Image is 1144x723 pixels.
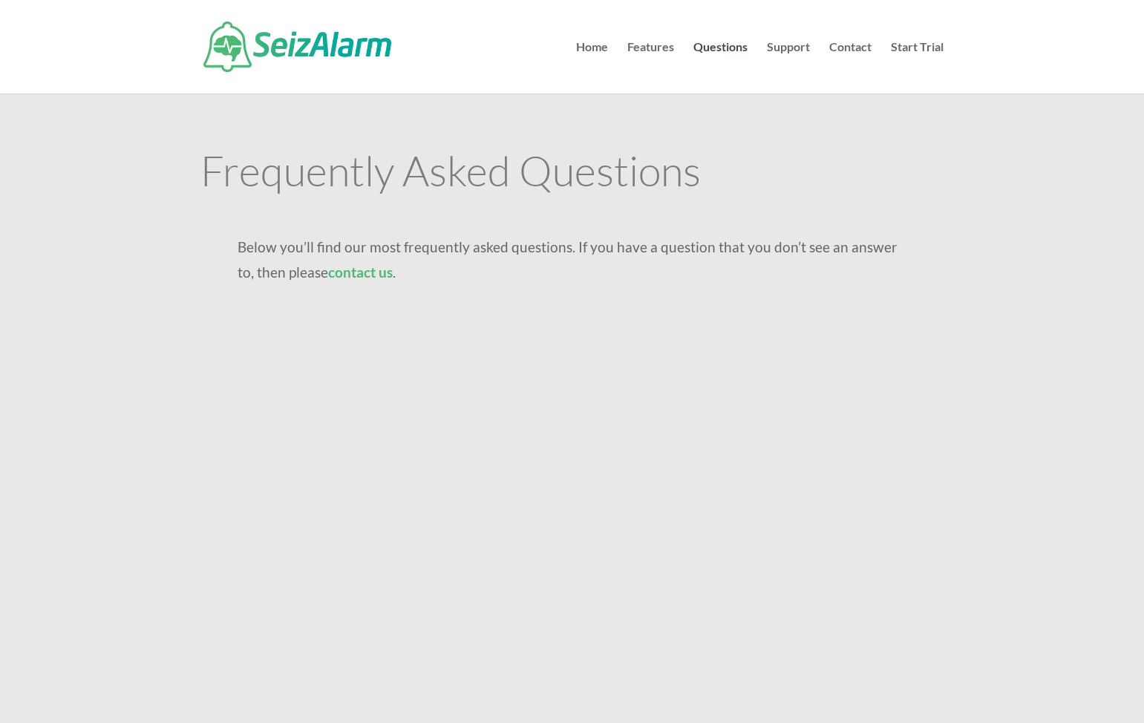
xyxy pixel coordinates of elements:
[328,264,393,281] a: contact us
[891,42,944,94] a: Start Trial
[203,22,391,72] img: SeizAlarm
[627,42,674,94] a: Features
[767,42,810,94] a: Support
[576,42,608,94] a: Home
[693,42,748,94] a: Questions
[200,149,944,198] h1: Frequently Asked Questions
[238,235,906,285] p: Below you’ll find our most frequently asked questions. If you have a question that you don’t see ...
[829,42,872,94] a: Contact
